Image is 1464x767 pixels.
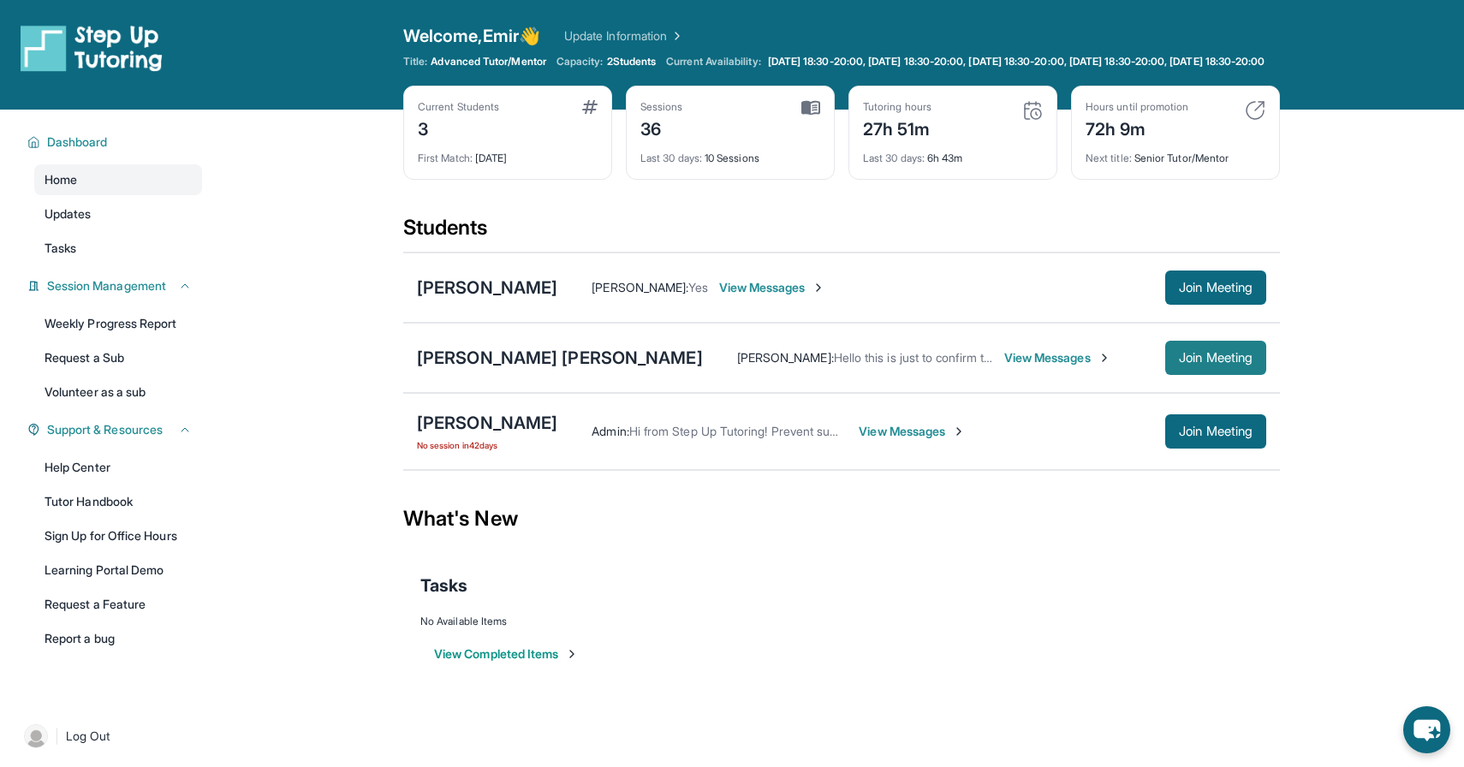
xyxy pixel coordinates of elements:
[863,141,1043,165] div: 6h 43m
[1086,152,1132,164] span: Next title :
[40,421,192,438] button: Support & Resources
[403,55,427,68] span: Title:
[34,308,202,339] a: Weekly Progress Report
[40,134,192,151] button: Dashboard
[55,726,59,746] span: |
[863,152,925,164] span: Last 30 days :
[34,164,202,195] a: Home
[34,199,202,229] a: Updates
[863,100,931,114] div: Tutoring hours
[418,141,598,165] div: [DATE]
[737,350,834,365] span: [PERSON_NAME] :
[34,623,202,654] a: Report a bug
[952,425,966,438] img: Chevron-Right
[1165,341,1266,375] button: Join Meeting
[1004,349,1111,366] span: View Messages
[47,134,108,151] span: Dashboard
[34,452,202,483] a: Help Center
[434,645,579,663] button: View Completed Items
[1098,351,1111,365] img: Chevron-Right
[834,350,1261,365] span: Hello this is just to confirm that 6:00 PM for [PERSON_NAME] session [DATE] ?
[420,615,1263,628] div: No Available Items
[431,55,545,68] span: Advanced Tutor/Mentor
[34,377,202,407] a: Volunteer as a sub
[1022,100,1043,121] img: card
[417,346,703,370] div: [PERSON_NAME] [PERSON_NAME]
[1165,271,1266,305] button: Join Meeting
[1179,282,1253,293] span: Join Meeting
[34,342,202,373] a: Request a Sub
[47,277,166,294] span: Session Management
[1179,353,1253,363] span: Join Meeting
[1179,426,1253,437] span: Join Meeting
[640,114,683,141] div: 36
[34,486,202,517] a: Tutor Handbook
[688,280,708,294] span: Yes
[1086,141,1265,165] div: Senior Tutor/Mentor
[1086,114,1188,141] div: 72h 9m
[34,589,202,620] a: Request a Feature
[34,520,202,551] a: Sign Up for Office Hours
[403,481,1280,556] div: What's New
[418,152,473,164] span: First Match :
[1245,100,1265,121] img: card
[640,152,702,164] span: Last 30 days :
[564,27,684,45] a: Update Information
[640,141,820,165] div: 10 Sessions
[582,100,598,114] img: card
[418,100,499,114] div: Current Students
[17,717,202,755] a: |Log Out
[417,411,557,435] div: [PERSON_NAME]
[592,280,688,294] span: [PERSON_NAME] :
[607,55,657,68] span: 2 Students
[40,277,192,294] button: Session Management
[420,574,467,598] span: Tasks
[47,421,163,438] span: Support & Resources
[1165,414,1266,449] button: Join Meeting
[719,279,826,296] span: View Messages
[403,214,1280,252] div: Students
[1086,100,1188,114] div: Hours until promotion
[418,114,499,141] div: 3
[765,55,1269,68] a: [DATE] 18:30-20:00, [DATE] 18:30-20:00, [DATE] 18:30-20:00, [DATE] 18:30-20:00, [DATE] 18:30-20:00
[812,281,825,294] img: Chevron-Right
[640,100,683,114] div: Sessions
[801,100,820,116] img: card
[667,27,684,45] img: Chevron Right
[556,55,604,68] span: Capacity:
[666,55,760,68] span: Current Availability:
[859,423,966,440] span: View Messages
[417,276,557,300] div: [PERSON_NAME]
[34,555,202,586] a: Learning Portal Demo
[45,171,77,188] span: Home
[403,24,540,48] span: Welcome, Emir 👋
[1403,706,1450,753] button: chat-button
[592,424,628,438] span: Admin :
[66,728,110,745] span: Log Out
[417,438,557,452] span: No session in 42 days
[863,114,931,141] div: 27h 51m
[45,240,76,257] span: Tasks
[768,55,1265,68] span: [DATE] 18:30-20:00, [DATE] 18:30-20:00, [DATE] 18:30-20:00, [DATE] 18:30-20:00, [DATE] 18:30-20:00
[21,24,163,72] img: logo
[45,205,92,223] span: Updates
[24,724,48,748] img: user-img
[34,233,202,264] a: Tasks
